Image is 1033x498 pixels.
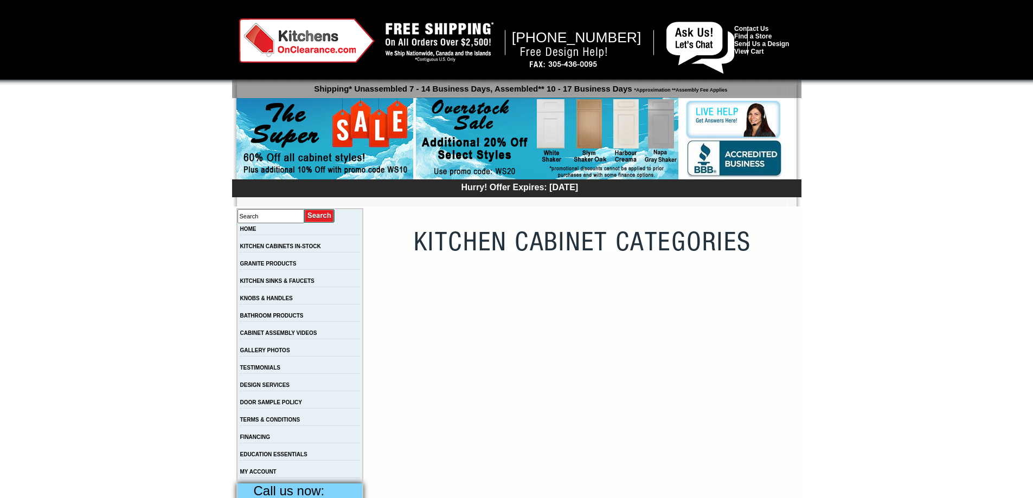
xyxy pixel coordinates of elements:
a: Contact Us [734,25,768,33]
span: Call us now: [254,483,325,498]
a: MY ACCOUNT [240,469,277,475]
p: Shipping* Unassembled 7 - 14 Business Days, Assembled** 10 - 17 Business Days [238,79,801,93]
a: GALLERY PHOTOS [240,347,290,353]
a: HOME [240,226,256,232]
a: DOOR SAMPLE POLICY [240,399,302,405]
a: CABINET ASSEMBLY VIDEOS [240,330,317,336]
a: GRANITE PRODUCTS [240,261,297,267]
img: Kitchens on Clearance Logo [239,18,375,63]
a: TERMS & CONDITIONS [240,417,300,423]
input: Submit [304,209,335,223]
a: TESTIMONIALS [240,365,280,371]
a: Find a Store [734,33,772,40]
a: EDUCATION ESSENTIALS [240,451,307,457]
a: Send Us a Design [734,40,789,48]
a: View Cart [734,48,763,55]
a: KITCHEN CABINETS IN-STOCK [240,243,321,249]
a: FINANCING [240,434,271,440]
a: DESIGN SERVICES [240,382,290,388]
a: KITCHEN SINKS & FAUCETS [240,278,315,284]
span: [PHONE_NUMBER] [512,29,641,46]
a: KNOBS & HANDLES [240,295,293,301]
div: Hurry! Offer Expires: [DATE] [238,181,801,192]
a: BATHROOM PRODUCTS [240,313,304,319]
span: *Approximation **Assembly Fee Applies [632,85,728,93]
